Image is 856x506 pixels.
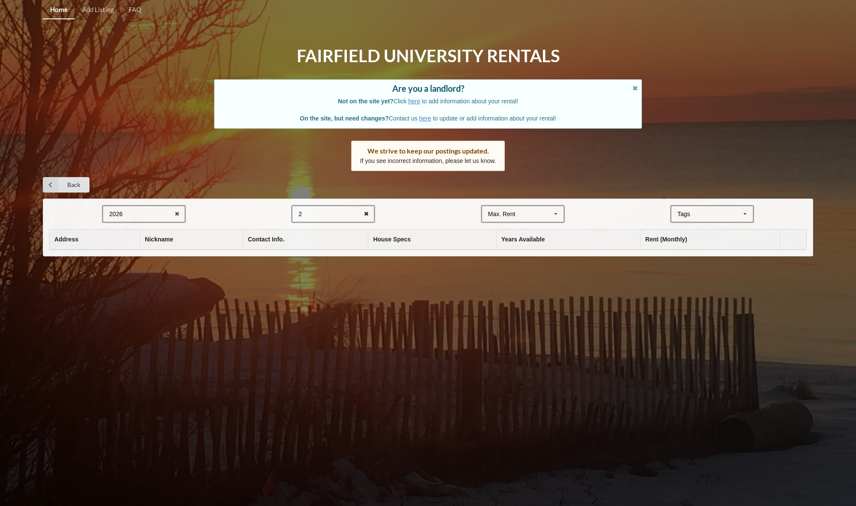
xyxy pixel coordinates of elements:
[496,229,640,250] th: Years Available
[43,177,89,193] a: Back
[368,229,496,250] th: House Specs
[360,147,496,155] div: We strive to keep our postings updated.
[243,229,368,250] th: Contact Info.
[360,157,496,165] p: If you see incorrect information, please let us know.
[408,98,420,105] a: here
[300,115,556,122] span: Contact us to update or add information about your rental!
[488,211,516,217] div: Max. Rent
[140,229,242,250] th: Nickname
[50,229,140,250] th: Address
[640,229,780,250] th: Rent (Monthly)
[109,211,122,217] div: 2026
[122,1,149,19] a: FAQ
[419,115,431,122] a: here
[297,45,560,67] h1: Fairfield University Rentals
[300,115,389,122] b: On the site, but need changes?
[75,1,121,19] a: Add Listing
[223,84,633,93] div: Are you a landlord?
[298,211,302,217] div: 2
[43,1,75,19] a: Home
[675,209,703,219] div: Tags
[338,98,394,105] b: Not on the site yet?
[338,98,518,105] span: Click to add information about your rental!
